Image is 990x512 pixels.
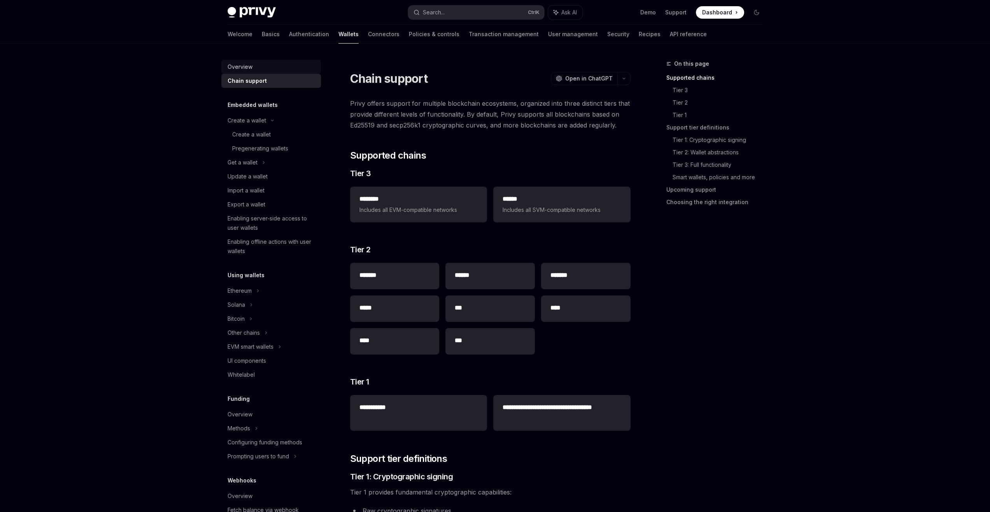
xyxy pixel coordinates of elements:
[228,328,260,337] div: Other chains
[228,314,245,323] div: Bitcoin
[640,9,656,16] a: Demo
[221,368,321,382] a: Whitelabel
[565,75,613,82] span: Open in ChatGPT
[228,25,252,44] a: Welcome
[673,146,769,159] a: Tier 2: Wallet abstractions
[670,25,707,44] a: API reference
[702,9,732,16] span: Dashboard
[350,376,369,387] span: Tier 1
[338,25,359,44] a: Wallets
[228,491,252,501] div: Overview
[673,84,769,96] a: Tier 3
[607,25,629,44] a: Security
[561,9,577,16] span: Ask AI
[228,370,255,379] div: Whitelabel
[221,235,321,258] a: Enabling offline actions with user wallets
[221,74,321,88] a: Chain support
[666,121,769,134] a: Support tier definitions
[350,487,631,498] span: Tier 1 provides fundamental cryptographic capabilities:
[262,25,280,44] a: Basics
[469,25,539,44] a: Transaction management
[423,8,445,17] div: Search...
[548,5,582,19] button: Ask AI
[228,62,252,72] div: Overview
[666,183,769,196] a: Upcoming support
[221,197,321,211] a: Export a wallet
[221,489,321,503] a: Overview
[289,25,329,44] a: Authentication
[228,186,265,195] div: Import a wallet
[228,237,316,256] div: Enabling offline actions with user wallets
[350,98,631,131] span: Privy offers support for multiple blockchain ecosystems, organized into three distinct tiers that...
[221,183,321,197] a: Import a wallet
[551,72,617,85] button: Open in ChatGPT
[359,205,478,215] span: Includes all EVM-compatible networks
[750,6,763,19] button: Toggle dark mode
[696,6,744,19] a: Dashboard
[221,142,321,156] a: Pregenerating wallets
[221,407,321,421] a: Overview
[221,435,321,449] a: Configuring funding methods
[221,60,321,74] a: Overview
[639,25,661,44] a: Recipes
[368,25,400,44] a: Connectors
[228,452,289,461] div: Prompting users to fund
[228,172,268,181] div: Update a wallet
[666,72,769,84] a: Supported chains
[232,144,288,153] div: Pregenerating wallets
[350,453,447,465] span: Support tier definitions
[228,476,256,485] h5: Webhooks
[228,342,273,351] div: EVM smart wallets
[409,25,459,44] a: Policies & controls
[228,286,252,295] div: Ethereum
[674,59,709,68] span: On this page
[228,271,265,280] h5: Using wallets
[350,187,487,222] a: **** ***Includes all EVM-compatible networks
[408,5,544,19] button: Search...CtrlK
[228,438,302,447] div: Configuring funding methods
[228,356,266,365] div: UI components
[673,96,769,109] a: Tier 2
[228,116,266,125] div: Create a wallet
[232,130,271,139] div: Create a wallet
[228,394,250,404] h5: Funding
[228,100,278,110] h5: Embedded wallets
[673,109,769,121] a: Tier 1
[350,244,371,255] span: Tier 2
[228,200,265,209] div: Export a wallet
[221,211,321,235] a: Enabling server-side access to user wallets
[673,134,769,146] a: Tier 1: Cryptographic signing
[350,149,426,162] span: Supported chains
[493,187,630,222] a: **** *Includes all SVM-compatible networks
[528,9,540,16] span: Ctrl K
[666,196,769,208] a: Choosing the right integration
[228,300,245,309] div: Solana
[228,214,316,232] div: Enabling server-side access to user wallets
[350,72,428,86] h1: Chain support
[221,170,321,183] a: Update a wallet
[503,205,621,215] span: Includes all SVM-compatible networks
[228,76,267,86] div: Chain support
[673,159,769,171] a: Tier 3: Full functionality
[673,171,769,183] a: Smart wallets, policies and more
[665,9,687,16] a: Support
[228,158,258,167] div: Get a wallet
[221,354,321,368] a: UI components
[350,471,453,482] span: Tier 1: Cryptographic signing
[221,128,321,142] a: Create a wallet
[350,168,371,179] span: Tier 3
[228,424,250,433] div: Methods
[228,7,276,18] img: dark logo
[228,410,252,419] div: Overview
[548,25,598,44] a: User management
